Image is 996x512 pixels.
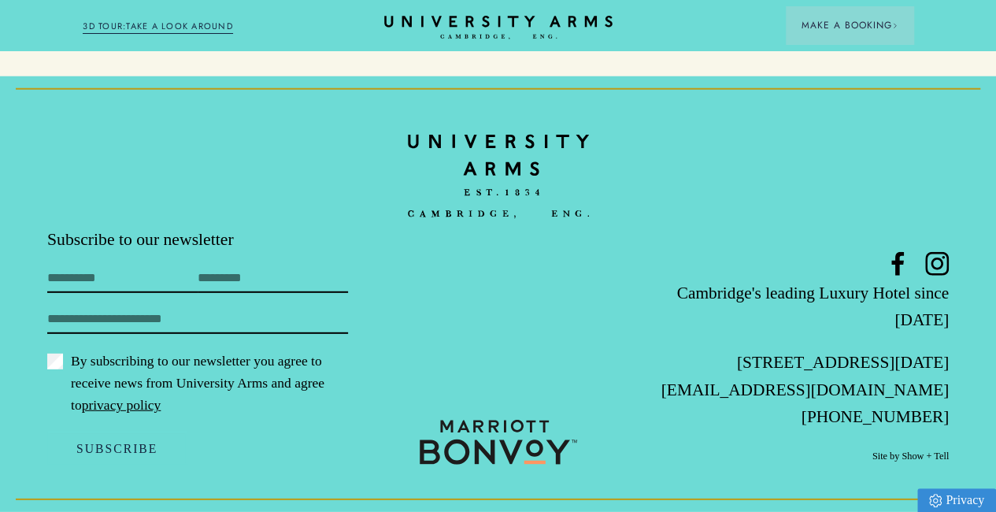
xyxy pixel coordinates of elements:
a: [PHONE_NUMBER] [802,407,950,426]
a: Home [384,16,613,40]
a: 3D TOUR:TAKE A LOOK AROUND [83,20,233,34]
a: Instagram [925,252,949,276]
a: privacy policy [82,397,161,413]
button: Subscribe [47,432,187,465]
p: [STREET_ADDRESS][DATE] [648,349,949,376]
input: By subscribing to our newsletter you agree to receive news from University Arms and agree topriva... [47,354,63,369]
a: Privacy [917,488,996,512]
span: Make a Booking [802,18,898,32]
img: Arrow icon [892,23,898,28]
label: By subscribing to our newsletter you agree to receive news from University Arms and agree to [47,350,348,417]
a: Facebook [886,252,909,276]
p: Cambridge's leading Luxury Hotel since [DATE] [648,280,949,333]
a: [EMAIL_ADDRESS][DOMAIN_NAME] [661,380,949,399]
img: Privacy [929,494,942,507]
a: Site by Show + Tell [872,450,949,464]
p: Subscribe to our newsletter [47,228,348,251]
img: 0b373a9250846ddb45707c9c41e4bd95.svg [420,420,577,465]
img: bc90c398f2f6aa16c3ede0e16ee64a97.svg [408,124,589,229]
button: Make a BookingArrow icon [786,6,913,44]
a: Home [408,124,589,228]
